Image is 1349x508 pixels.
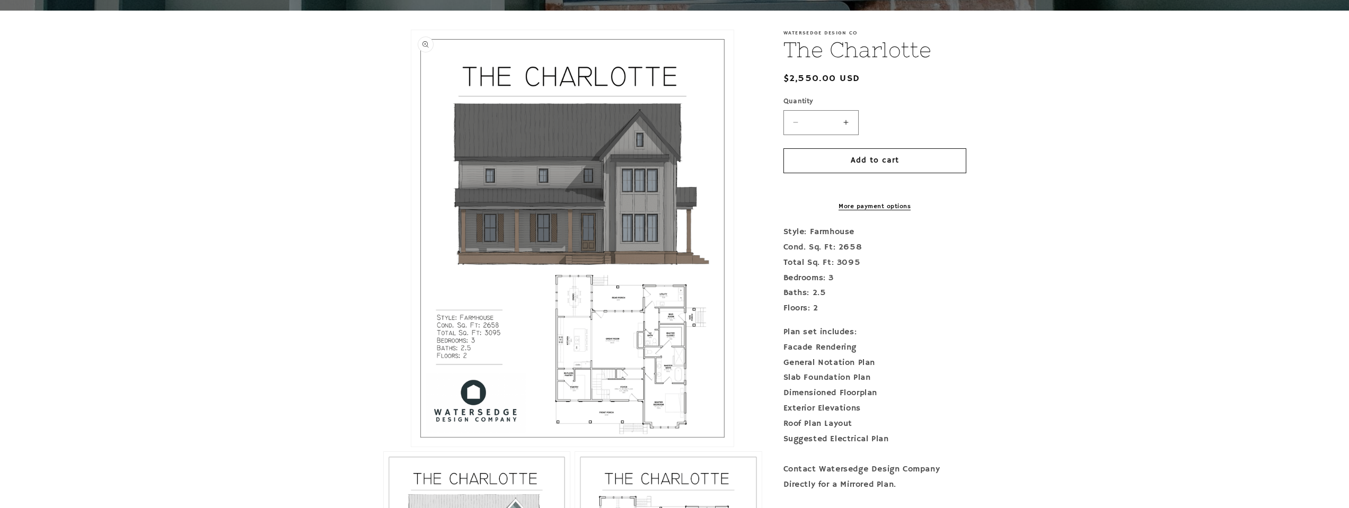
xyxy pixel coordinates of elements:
div: Facade Rendering [783,340,966,355]
h1: The Charlotte [783,36,966,64]
div: Plan set includes: [783,325,966,340]
div: Contact Watersedge Design Company Directly for a Mirrored Plan. [783,462,966,493]
label: Quantity [783,96,966,107]
span: $2,550.00 USD [783,72,860,86]
p: Watersedge Design Co [783,30,966,36]
div: Roof Plan Layout [783,416,966,432]
div: Slab Foundation Plan [783,370,966,386]
a: More payment options [783,202,966,211]
div: Exterior Elevations [783,401,966,416]
p: Style: Farmhouse Cond. Sq. Ft: 2658 Total Sq. Ft: 3095 Bedrooms: 3 Baths: 2.5 Floors: 2 [783,225,966,316]
div: Dimensioned Floorplan [783,386,966,401]
button: Add to cart [783,148,966,173]
div: General Notation Plan [783,355,966,371]
div: Suggested Electrical Plan [783,432,966,447]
